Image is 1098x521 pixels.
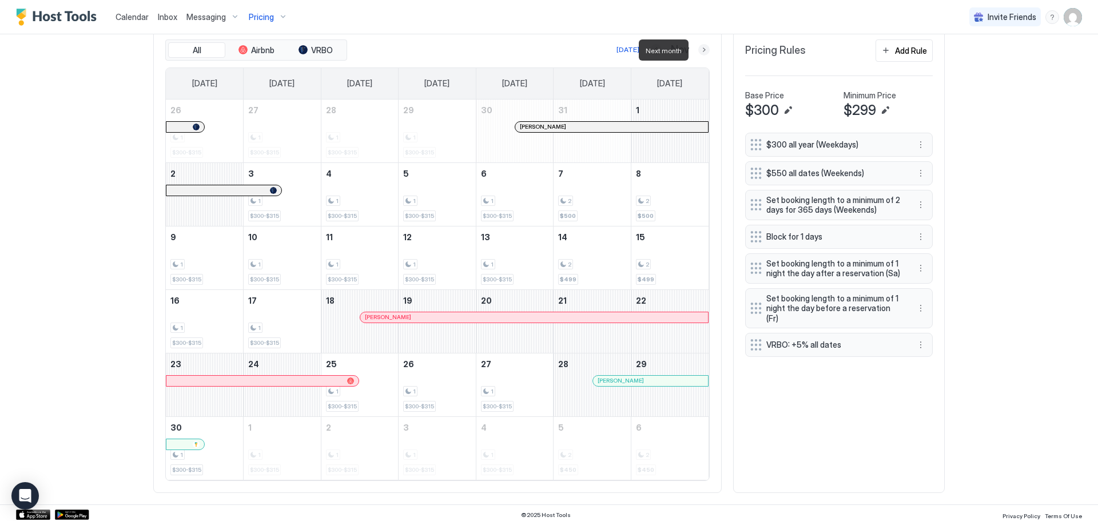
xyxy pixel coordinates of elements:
[554,289,631,353] td: November 21, 2025
[914,261,928,275] div: menu
[766,195,902,215] span: Set booking length to a minimum of 2 days for 365 days (Weekends)
[413,388,416,395] span: 1
[248,296,257,305] span: 17
[244,100,321,163] td: October 27, 2025
[631,417,709,438] a: December 6, 2025
[745,44,806,57] span: Pricing Rules
[244,100,321,121] a: October 27, 2025
[321,100,399,121] a: October 28, 2025
[403,169,409,178] span: 5
[631,100,709,163] td: November 1, 2025
[399,226,476,289] td: November 12, 2025
[914,166,928,180] button: More options
[258,197,261,205] span: 1
[158,11,177,23] a: Inbox
[616,45,639,55] div: [DATE]
[193,45,201,55] span: All
[326,296,335,305] span: 18
[554,162,631,226] td: November 7, 2025
[636,169,641,178] span: 8
[244,353,321,416] td: November 24, 2025
[328,276,357,283] span: $300-$315
[116,11,149,23] a: Calendar
[914,138,928,152] div: menu
[158,12,177,22] span: Inbox
[914,338,928,352] button: More options
[166,162,244,226] td: November 2, 2025
[698,44,710,55] button: Next month
[481,296,492,305] span: 20
[1045,509,1082,521] a: Terms Of Use
[258,68,306,99] a: Monday
[248,169,254,178] span: 3
[249,12,274,22] span: Pricing
[321,353,399,416] td: November 25, 2025
[399,289,476,353] td: November 19, 2025
[558,296,567,305] span: 21
[244,353,321,375] a: November 24, 2025
[491,197,494,205] span: 1
[914,230,928,244] div: menu
[258,324,261,332] span: 1
[636,105,639,115] span: 1
[636,232,645,242] span: 15
[844,90,896,101] span: Minimum Price
[413,197,416,205] span: 1
[876,39,933,62] button: Add Rule
[781,104,795,117] button: Edit
[328,403,357,410] span: $300-$315
[631,353,709,375] a: November 29, 2025
[631,226,709,289] td: November 15, 2025
[166,226,244,289] td: November 9, 2025
[558,423,564,432] span: 5
[244,163,321,184] a: November 3, 2025
[615,43,641,57] button: [DATE]
[336,388,339,395] span: 1
[403,296,412,305] span: 19
[476,353,554,375] a: November 27, 2025
[554,353,631,416] td: November 28, 2025
[399,162,476,226] td: November 5, 2025
[321,289,399,353] td: November 18, 2025
[646,197,649,205] span: 2
[170,169,176,178] span: 2
[248,105,258,115] span: 27
[638,212,654,220] span: $500
[399,417,476,438] a: December 3, 2025
[326,169,332,178] span: 4
[568,197,571,205] span: 2
[399,100,476,121] a: October 29, 2025
[172,466,201,474] span: $300-$315
[165,39,347,61] div: tab-group
[244,417,321,438] a: December 1, 2025
[166,353,244,416] td: November 23, 2025
[168,42,225,58] button: All
[638,276,654,283] span: $499
[598,377,703,384] div: [PERSON_NAME]
[336,197,339,205] span: 1
[244,226,321,289] td: November 10, 2025
[636,296,646,305] span: 22
[844,102,876,119] span: $299
[399,163,476,184] a: November 5, 2025
[424,78,449,89] span: [DATE]
[181,68,229,99] a: Sunday
[554,417,631,438] a: December 5, 2025
[250,276,279,283] span: $300-$315
[170,423,182,432] span: 30
[180,324,183,332] span: 1
[321,290,399,311] a: November 18, 2025
[269,78,295,89] span: [DATE]
[170,105,181,115] span: 26
[170,232,176,242] span: 9
[166,290,243,311] a: November 16, 2025
[636,423,642,432] span: 6
[403,423,409,432] span: 3
[554,416,631,480] td: December 5, 2025
[328,212,357,220] span: $300-$315
[636,359,647,369] span: 29
[914,230,928,244] button: More options
[895,45,927,57] div: Add Rule
[186,12,226,22] span: Messaging
[554,163,631,184] a: November 7, 2025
